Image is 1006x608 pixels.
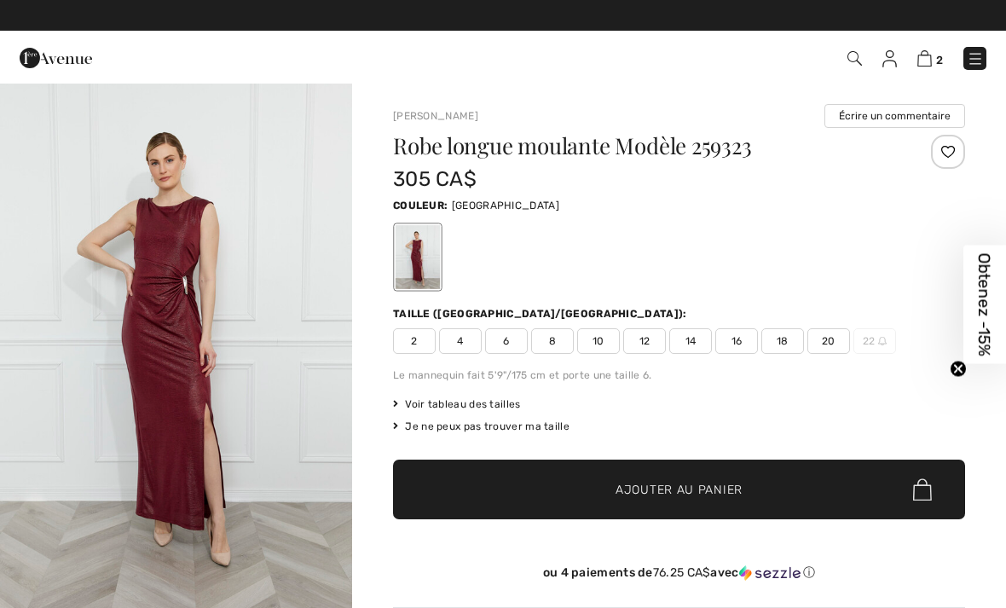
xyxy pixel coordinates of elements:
[393,368,965,383] div: Le mannequin fait 5'9"/175 cm et porte une taille 6.
[882,50,897,67] img: Mes infos
[485,328,528,354] span: 6
[393,460,965,519] button: Ajouter au panier
[393,110,478,122] a: [PERSON_NAME]
[393,565,965,581] div: ou 4 paiements de avec
[913,478,932,501] img: Bag.svg
[393,565,965,587] div: ou 4 paiements de76.25 CA$avecSezzle Cliquez pour en savoir plus sur Sezzle
[20,49,92,65] a: 1ère Avenue
[739,565,801,581] img: Sezzle
[20,41,92,75] img: 1ère Avenue
[967,50,984,67] img: Menu
[452,200,559,211] span: [GEOGRAPHIC_DATA]
[847,51,862,66] img: Recherche
[975,252,995,356] span: Obtenez -15%
[824,104,965,128] button: Écrire un commentaire
[577,328,620,354] span: 10
[853,328,896,354] span: 22
[393,200,448,211] span: Couleur:
[715,328,758,354] span: 16
[936,54,943,67] span: 2
[917,50,932,67] img: Panier d'achat
[531,328,574,354] span: 8
[393,397,521,412] span: Voir tableau des tailles
[917,48,943,68] a: 2
[653,565,711,580] span: 76.25 CA$
[878,337,887,345] img: ring-m.svg
[897,557,989,599] iframe: Ouvre un widget dans lequel vous pouvez trouver plus d’informations
[439,328,482,354] span: 4
[761,328,804,354] span: 18
[393,135,870,157] h1: Robe longue moulante Modèle 259323
[623,328,666,354] span: 12
[669,328,712,354] span: 14
[393,328,436,354] span: 2
[963,245,1006,363] div: Obtenez -15%Close teaser
[393,167,477,191] span: 305 CA$
[950,360,967,377] button: Close teaser
[396,225,440,289] div: Bordeaux
[807,328,850,354] span: 20
[393,306,691,321] div: Taille ([GEOGRAPHIC_DATA]/[GEOGRAPHIC_DATA]):
[616,481,743,499] span: Ajouter au panier
[393,419,965,434] div: Je ne peux pas trouver ma taille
